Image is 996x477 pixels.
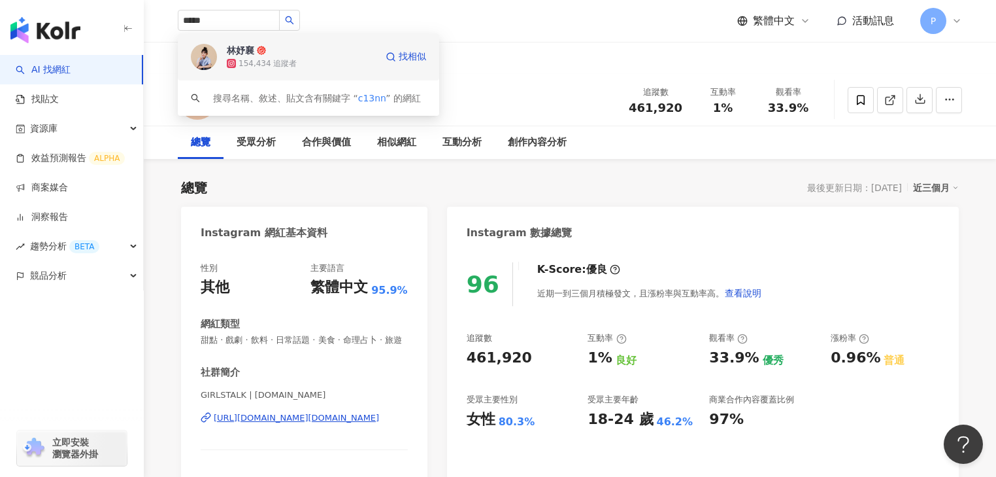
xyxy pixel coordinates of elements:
[588,348,612,368] div: 1%
[30,232,99,261] span: 趨勢分析
[16,152,125,165] a: 效益預測報告ALPHA
[310,277,368,298] div: 繁體中文
[831,332,869,344] div: 漲粉率
[586,262,607,277] div: 優良
[657,415,693,429] div: 46.2%
[709,394,794,406] div: 商業合作內容覆蓋比例
[191,135,210,150] div: 總覽
[724,280,762,306] button: 查看說明
[442,135,482,150] div: 互動分析
[52,436,98,460] span: 立即安裝 瀏覽器外掛
[201,226,327,240] div: Instagram 網紅基本資料
[10,17,80,43] img: logo
[17,431,127,466] a: chrome extension立即安裝 瀏覽器外掛
[214,412,379,424] div: [URL][DOMAIN_NAME][DOMAIN_NAME]
[386,44,426,70] a: 找相似
[831,348,880,368] div: 0.96%
[30,114,58,143] span: 資源庫
[302,135,351,150] div: 合作與價值
[944,425,983,464] iframe: Help Scout Beacon - Open
[709,410,744,430] div: 97%
[537,262,620,277] div: K-Score :
[499,415,535,429] div: 80.3%
[763,353,784,368] div: 優秀
[807,183,902,193] div: 最後更新日期：[DATE]
[763,86,813,99] div: 觀看率
[698,86,748,99] div: 互動率
[709,348,759,368] div: 33.9%
[467,394,518,406] div: 受眾主要性別
[753,14,795,28] span: 繁體中文
[709,332,748,344] div: 觀看率
[285,16,294,25] span: search
[191,94,200,103] span: search
[467,226,573,240] div: Instagram 數據總覽
[181,179,207,197] div: 總覽
[239,58,297,69] div: 154,434 追蹤者
[371,283,408,298] span: 95.9%
[30,261,67,291] span: 競品分析
[616,353,637,368] div: 良好
[310,262,344,274] div: 主要語言
[358,93,386,103] span: c13nn
[201,262,218,274] div: 性別
[16,242,25,251] span: rise
[377,135,416,150] div: 相似網紅
[467,410,495,430] div: 女性
[508,135,567,150] div: 創作內容分析
[913,179,959,196] div: 近三個月
[16,181,68,194] a: 商案媒合
[884,353,905,368] div: 普通
[16,211,68,224] a: 洞察報告
[201,366,240,380] div: 社群簡介
[713,101,733,115] span: 1%
[16,63,71,77] a: searchAI 找網紅
[467,348,532,368] div: 461,920
[629,101,682,115] span: 461,920
[237,135,276,150] div: 受眾分析
[16,93,59,106] a: 找貼文
[588,410,653,430] div: 18-24 歲
[191,44,217,70] img: KOL Avatar
[201,412,408,424] a: [URL][DOMAIN_NAME][DOMAIN_NAME]
[725,288,761,298] span: 查看說明
[629,86,682,99] div: 追蹤數
[537,280,762,306] div: 近期一到三個月積極發文，且漲粉率與互動率高。
[201,389,408,401] span: GIRLSTALK | [DOMAIN_NAME]
[201,317,240,331] div: 網紅類型
[21,438,46,459] img: chrome extension
[467,271,499,298] div: 96
[852,14,894,27] span: 活動訊息
[69,240,99,253] div: BETA
[213,91,421,105] div: 搜尋名稱、敘述、貼文含有關鍵字 “ ” 的網紅
[227,44,254,57] div: 林妤襄
[588,394,639,406] div: 受眾主要年齡
[768,101,808,115] span: 33.9%
[201,334,408,346] span: 甜點 · 戲劇 · 飲料 · 日常話題 · 美食 · 命理占卜 · 旅遊
[588,332,626,344] div: 互動率
[931,14,936,28] span: P
[201,277,229,298] div: 其他
[399,50,426,63] span: 找相似
[467,332,492,344] div: 追蹤數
